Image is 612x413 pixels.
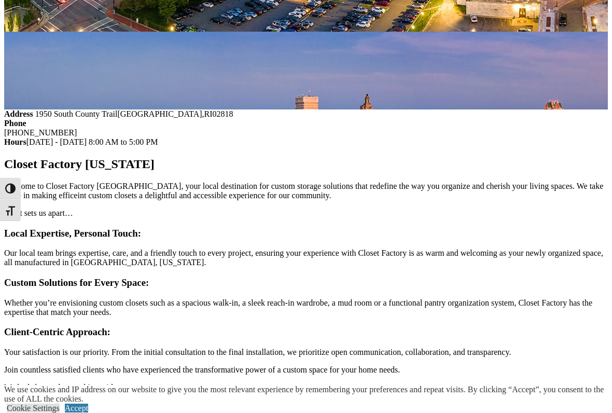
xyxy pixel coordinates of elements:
span: 1950 South County Trail [35,109,118,118]
span: [GEOGRAPHIC_DATA] [117,109,202,118]
h3: Custom Solutions for Every Space: [4,277,608,288]
p: Join countless satisfied clients who have experienced the transformative power of a custom space ... [4,365,608,375]
p: Your satisfaction is our priority. From the initial consultation to the final installation, we pr... [4,348,608,357]
p: What sets us apart… [4,209,608,218]
p: We look forward to working with you. [4,383,608,392]
div: [DATE] - [DATE] 8:00 AM to 5:00 PM [4,137,608,147]
div: , [4,109,608,119]
a: Cookie Settings [7,404,60,412]
h1: Closet Factory [US_STATE] [4,157,608,171]
p: Whether you’re envisioning custom closets such as a spacious walk-in, a sleek reach-in wardrobe, ... [4,298,608,317]
strong: Address [4,109,33,118]
strong: Hours [4,137,26,146]
div: We use cookies and IP address on our website to give you the most relevant experience by remember... [4,385,612,404]
span: RI [204,109,213,118]
a: Accept [65,404,88,412]
span: 02818 [213,109,233,118]
div: [PHONE_NUMBER] [4,128,608,137]
p: Our local team brings expertise, care, and a friendly touch to every project, ensuring your exper... [4,249,608,267]
h3: Local Expertise, Personal Touch: [4,228,608,239]
strong: Phone [4,119,26,128]
h3: Client-Centric Approach: [4,326,608,338]
p: Welcome to Closet Factory [GEOGRAPHIC_DATA], your local destination for custom storage solutions ... [4,182,608,200]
